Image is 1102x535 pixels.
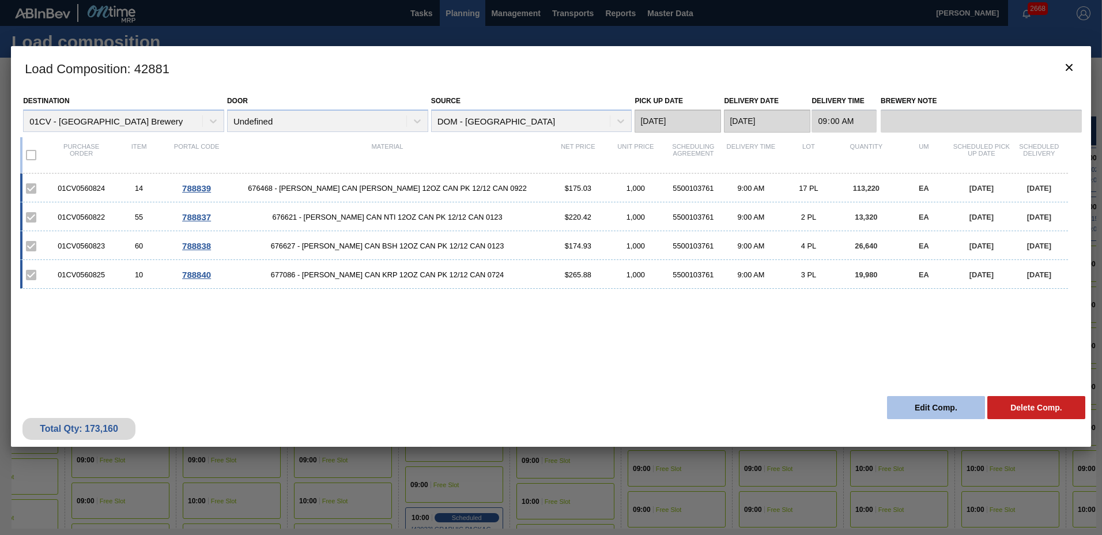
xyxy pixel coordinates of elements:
span: EA [919,270,929,279]
label: Brewery Note [881,93,1082,110]
label: Delivery Time [812,93,877,110]
div: 01CV0560823 [52,242,110,250]
span: [DATE] [969,213,994,221]
label: Source [431,97,461,105]
input: mm/dd/yyyy [724,110,810,133]
span: 26,640 [855,242,877,250]
span: [DATE] [1027,270,1051,279]
div: Purchase order [52,143,110,167]
label: Door [227,97,248,105]
div: $174.93 [549,242,607,250]
span: 788840 [182,270,211,280]
input: mm/dd/yyyy [635,110,721,133]
div: 1,000 [607,242,665,250]
div: Scheduled Pick up Date [953,143,1010,167]
span: [DATE] [969,242,994,250]
span: 19,980 [855,270,877,279]
label: Delivery Date [724,97,778,105]
span: EA [919,184,929,193]
div: Total Qty: 173,160 [31,424,127,434]
button: Edit Comp. [887,396,985,419]
h3: Load Composition : 42881 [11,46,1091,90]
span: 13,320 [855,213,877,221]
span: [DATE] [1027,242,1051,250]
div: 5500103761 [665,242,722,250]
div: 9:00 AM [722,184,780,193]
div: Net Price [549,143,607,167]
div: Material [225,143,549,167]
div: $175.03 [549,184,607,193]
span: [DATE] [1027,213,1051,221]
div: 5500103761 [665,213,722,221]
span: 788837 [182,212,211,222]
div: 01CV0560822 [52,213,110,221]
div: Go to Order [168,241,225,251]
div: Unit Price [607,143,665,167]
span: 676627 - CARR CAN BSH 12OZ CAN PK 12/12 CAN 0123 [225,242,549,250]
div: 01CV0560825 [52,270,110,279]
div: 10 [110,270,168,279]
div: Go to Order [168,270,225,280]
div: 55 [110,213,168,221]
div: $265.88 [549,270,607,279]
span: [DATE] [969,184,994,193]
div: Portal code [168,143,225,167]
div: 5500103761 [665,270,722,279]
span: 113,220 [853,184,880,193]
div: Item [110,143,168,167]
div: 4 PL [780,242,837,250]
span: 677086 - CARR CAN KRP 12OZ CAN PK 12/12 CAN 0724 [225,270,549,279]
div: 1,000 [607,213,665,221]
div: 60 [110,242,168,250]
span: EA [919,213,929,221]
div: 1,000 [607,270,665,279]
span: 788838 [182,241,211,251]
div: UM [895,143,953,167]
div: 3 PL [780,270,837,279]
label: Pick up Date [635,97,683,105]
div: 5500103761 [665,184,722,193]
div: Go to Order [168,212,225,222]
span: EA [919,242,929,250]
div: 17 PL [780,184,837,193]
div: Quantity [837,143,895,167]
div: Delivery Time [722,143,780,167]
span: 676621 - CARR CAN NTI 12OZ CAN PK 12/12 CAN 0123 [225,213,549,221]
div: Scheduling Agreement [665,143,722,167]
span: [DATE] [969,270,994,279]
span: 788839 [182,183,211,193]
span: [DATE] [1027,184,1051,193]
div: 2 PL [780,213,837,221]
div: Scheduled Delivery [1010,143,1068,167]
div: 01CV0560824 [52,184,110,193]
div: 9:00 AM [722,213,780,221]
div: 1,000 [607,184,665,193]
div: 9:00 AM [722,270,780,279]
span: 676468 - CARR CAN BUD 12OZ CAN PK 12/12 CAN 0922 [225,184,549,193]
label: Destination [23,97,69,105]
div: Lot [780,143,837,167]
div: 14 [110,184,168,193]
div: 9:00 AM [722,242,780,250]
div: Go to Order [168,183,225,193]
button: Delete Comp. [987,396,1085,419]
div: $220.42 [549,213,607,221]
